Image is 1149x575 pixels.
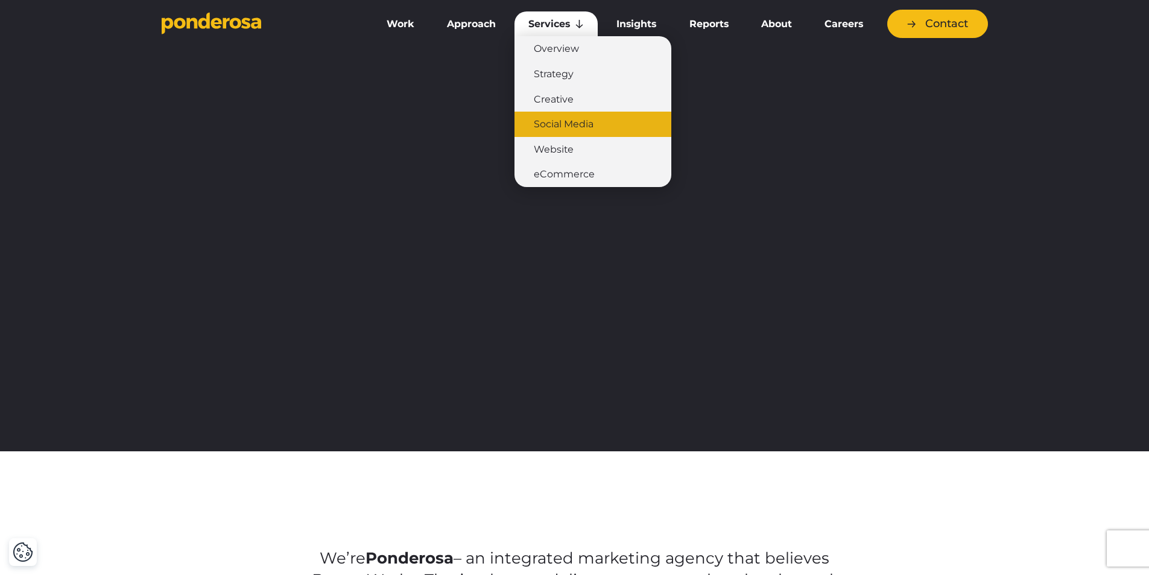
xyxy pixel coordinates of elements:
a: Approach [433,11,510,37]
button: Cookie Settings [13,542,33,562]
a: Contact [887,10,988,38]
a: Overview [514,36,671,62]
img: Revisit consent button [13,542,33,562]
a: eCommerce [514,162,671,187]
a: Social Media [514,112,671,137]
a: Insights [603,11,670,37]
a: Go to homepage [162,12,355,36]
a: Work [373,11,428,37]
a: Strategy [514,62,671,87]
a: Website [514,137,671,162]
a: Careers [811,11,877,37]
a: Creative [514,87,671,112]
a: Services [514,11,598,37]
strong: Ponderosa [366,548,454,568]
a: About [747,11,806,37]
a: Reports [676,11,742,37]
